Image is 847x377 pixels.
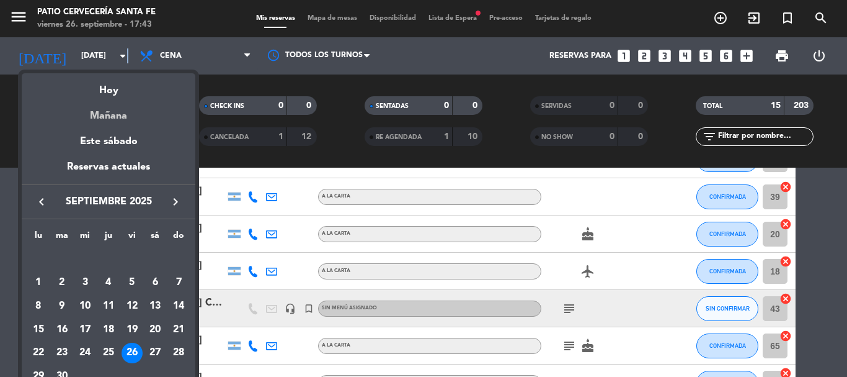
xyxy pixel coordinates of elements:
[73,342,97,365] td: 24 de septiembre de 2025
[122,319,143,340] div: 19
[51,319,73,340] div: 16
[27,229,50,248] th: lunes
[120,271,144,295] td: 5 de septiembre de 2025
[51,272,73,293] div: 2
[144,271,167,295] td: 6 de septiembre de 2025
[73,271,97,295] td: 3 de septiembre de 2025
[50,229,74,248] th: martes
[167,229,190,248] th: domingo
[22,124,195,159] div: Este sábado
[73,294,97,318] td: 10 de septiembre de 2025
[73,229,97,248] th: miércoles
[98,272,119,293] div: 4
[164,194,187,210] button: keyboard_arrow_right
[53,194,164,210] span: septiembre 2025
[34,194,49,209] i: keyboard_arrow_left
[168,194,183,209] i: keyboard_arrow_right
[27,318,50,342] td: 15 de septiembre de 2025
[98,319,119,340] div: 18
[50,318,74,342] td: 16 de septiembre de 2025
[97,342,120,365] td: 25 de septiembre de 2025
[167,294,190,318] td: 14 de septiembre de 2025
[167,318,190,342] td: 21 de septiembre de 2025
[50,342,74,365] td: 23 de septiembre de 2025
[122,296,143,317] div: 12
[30,194,53,210] button: keyboard_arrow_left
[27,294,50,318] td: 8 de septiembre de 2025
[28,296,49,317] div: 8
[168,343,189,364] div: 28
[51,296,73,317] div: 9
[22,73,195,99] div: Hoy
[97,271,120,295] td: 4 de septiembre de 2025
[28,272,49,293] div: 1
[120,318,144,342] td: 19 de septiembre de 2025
[28,343,49,364] div: 22
[144,294,167,318] td: 13 de septiembre de 2025
[168,272,189,293] div: 7
[97,229,120,248] th: jueves
[167,342,190,365] td: 28 de septiembre de 2025
[120,229,144,248] th: viernes
[97,318,120,342] td: 18 de septiembre de 2025
[27,271,50,295] td: 1 de septiembre de 2025
[73,318,97,342] td: 17 de septiembre de 2025
[97,294,120,318] td: 11 de septiembre de 2025
[120,294,144,318] td: 12 de septiembre de 2025
[51,343,73,364] div: 23
[167,271,190,295] td: 7 de septiembre de 2025
[98,343,119,364] div: 25
[144,272,166,293] div: 6
[98,296,119,317] div: 11
[144,342,167,365] td: 27 de septiembre de 2025
[144,296,166,317] div: 13
[144,318,167,342] td: 20 de septiembre de 2025
[74,272,95,293] div: 3
[27,248,190,271] td: SEP.
[74,319,95,340] div: 17
[144,343,166,364] div: 27
[122,272,143,293] div: 5
[28,319,49,340] div: 15
[50,294,74,318] td: 9 de septiembre de 2025
[168,296,189,317] div: 14
[168,319,189,340] div: 21
[50,271,74,295] td: 2 de septiembre de 2025
[22,159,195,184] div: Reservas actuales
[120,342,144,365] td: 26 de septiembre de 2025
[144,319,166,340] div: 20
[22,99,195,124] div: Mañana
[27,342,50,365] td: 22 de septiembre de 2025
[144,229,167,248] th: sábado
[74,296,95,317] div: 10
[74,343,95,364] div: 24
[122,343,143,364] div: 26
